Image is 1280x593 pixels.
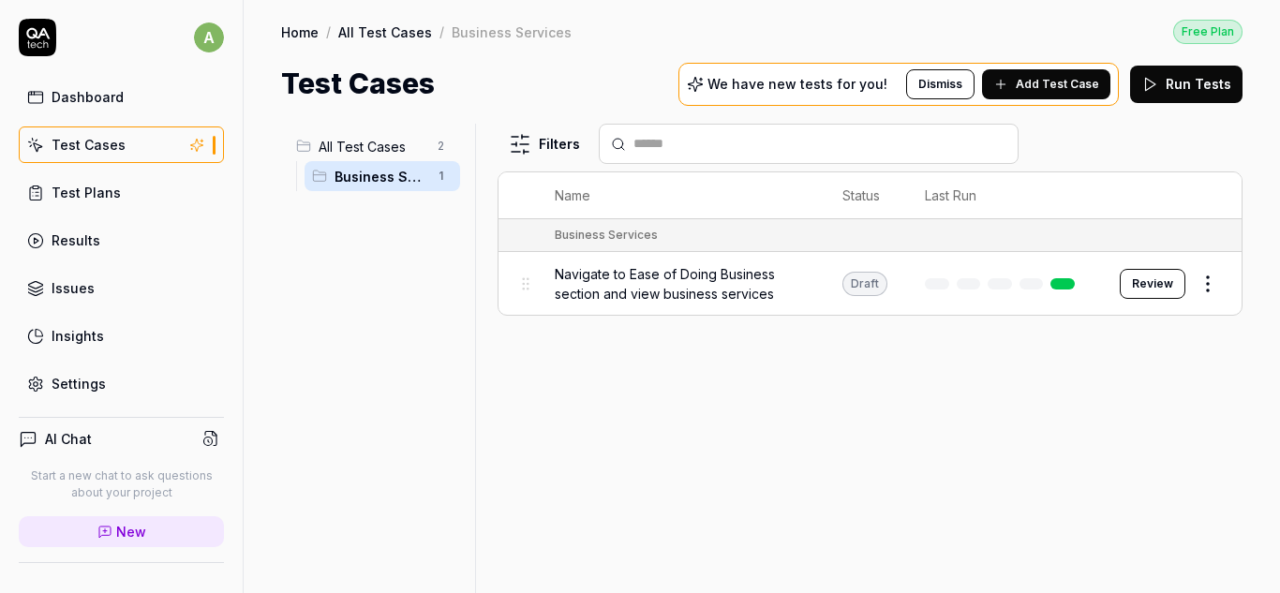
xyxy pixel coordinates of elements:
button: Run Tests [1130,66,1243,103]
div: Test Plans [52,183,121,202]
span: All Test Cases [319,137,426,156]
div: Drag to reorderBusiness Services1 [305,161,460,191]
div: Business Services [452,22,572,41]
p: We have new tests for you! [707,78,887,91]
span: Business Services [335,167,426,186]
div: / [326,22,331,41]
span: Add Test Case [1016,76,1099,93]
div: Insights [52,326,104,346]
button: Review [1120,269,1185,299]
div: Test Cases [52,135,126,155]
h1: Test Cases [281,63,435,105]
button: Filters [498,126,591,163]
button: Free Plan [1173,19,1243,44]
a: Test Plans [19,174,224,211]
div: Business Services [555,227,658,244]
a: Home [281,22,319,41]
a: New [19,516,224,547]
span: a [194,22,224,52]
a: Issues [19,270,224,306]
a: Results [19,222,224,259]
div: Free Plan [1173,20,1243,44]
p: Start a new chat to ask questions about your project [19,467,224,501]
div: Dashboard [52,87,124,107]
a: Test Cases [19,126,224,163]
span: 2 [430,135,453,157]
button: a [194,19,224,56]
th: Status [824,172,906,219]
th: Last Run [906,172,1101,219]
span: New [116,522,146,541]
tr: Navigate to Ease of Doing Business section and view business servicesDraftReview [499,252,1242,315]
a: Insights [19,318,224,354]
h4: AI Chat [45,429,92,449]
div: Results [52,230,100,250]
span: 1 [430,165,453,187]
div: Settings [52,374,106,393]
a: Settings [19,365,224,402]
div: / [439,22,444,41]
a: Dashboard [19,79,224,115]
span: Navigate to Ease of Doing Business section and view business services [555,264,805,304]
a: All Test Cases [338,22,432,41]
button: Add Test Case [982,69,1110,99]
div: Issues [52,278,95,298]
th: Name [536,172,824,219]
div: Draft [842,272,887,296]
button: Dismiss [906,69,975,99]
